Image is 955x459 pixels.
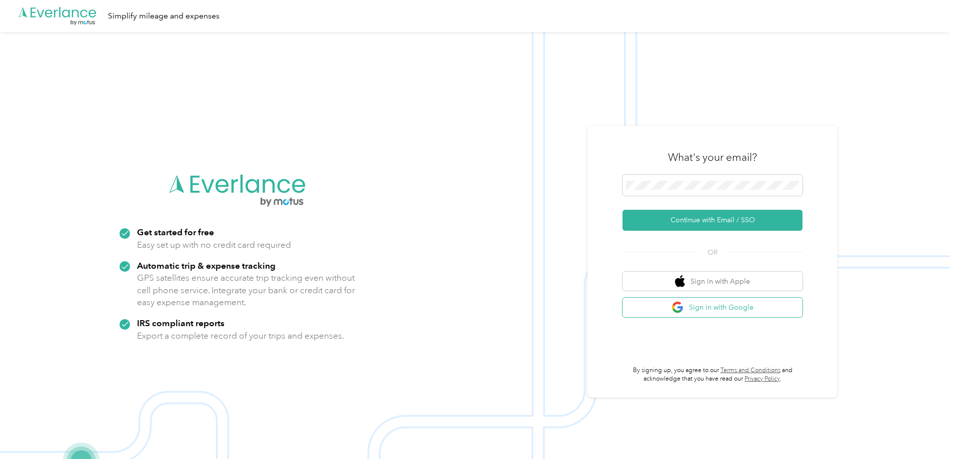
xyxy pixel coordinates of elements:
[622,272,802,291] button: apple logoSign in with Apple
[137,330,344,342] p: Export a complete record of your trips and expenses.
[720,367,780,374] a: Terms and Conditions
[137,318,224,328] strong: IRS compliant reports
[622,366,802,384] p: By signing up, you agree to our and acknowledge that you have read our .
[622,210,802,231] button: Continue with Email / SSO
[137,227,214,237] strong: Get started for free
[137,239,291,251] p: Easy set up with no credit card required
[108,10,219,22] div: Simplify mileage and expenses
[695,247,730,258] span: OR
[671,301,684,314] img: google logo
[137,272,355,309] p: GPS satellites ensure accurate trip tracking even without cell phone service. Integrate your bank...
[744,375,780,383] a: Privacy Policy
[675,275,685,288] img: apple logo
[622,298,802,317] button: google logoSign in with Google
[137,260,275,271] strong: Automatic trip & expense tracking
[668,150,757,164] h3: What's your email?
